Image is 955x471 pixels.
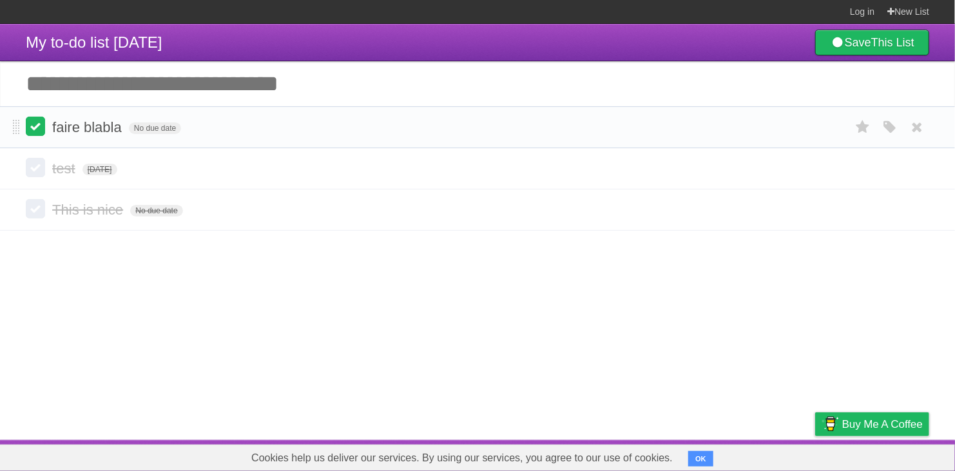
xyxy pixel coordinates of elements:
label: Done [26,158,45,177]
span: No due date [129,122,181,134]
span: Buy me a coffee [842,413,923,436]
span: Cookies help us deliver our services. By using our services, you agree to our use of cookies. [238,445,686,471]
span: No due date [130,205,182,216]
a: Buy me a coffee [815,412,929,436]
span: test [52,160,78,177]
label: Done [26,117,45,136]
span: [DATE] [82,164,117,175]
span: My to-do list [DATE] [26,34,162,51]
a: About [644,443,671,468]
a: Suggest a feature [848,443,929,468]
span: faire blabla [52,119,125,135]
span: This is nice [52,202,126,218]
a: SaveThis List [815,30,929,55]
button: OK [688,451,713,466]
a: Developers [686,443,738,468]
a: Terms [755,443,783,468]
label: Star task [851,117,875,138]
b: This List [871,36,914,49]
label: Done [26,199,45,218]
img: Buy me a coffee [822,413,839,435]
a: Privacy [798,443,832,468]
